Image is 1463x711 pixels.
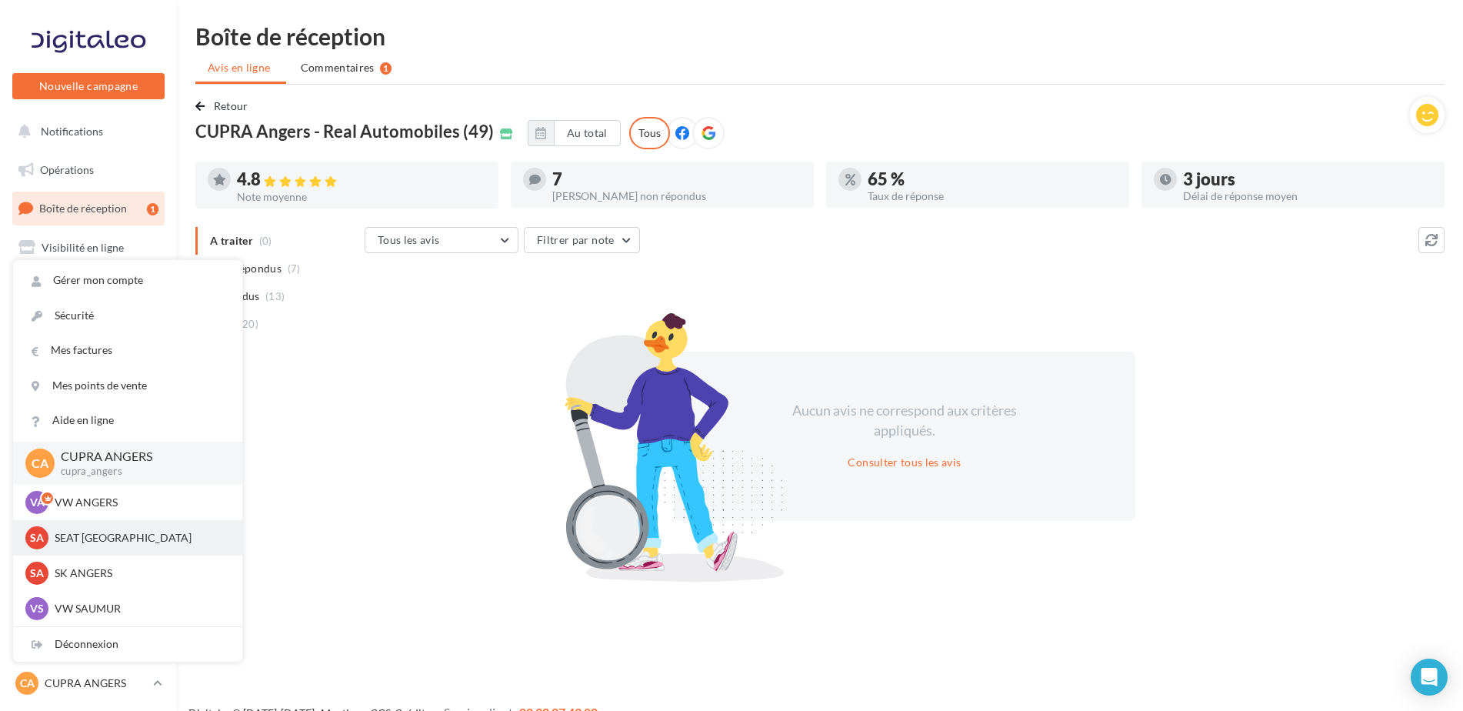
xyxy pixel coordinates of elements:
p: SK ANGERS [55,566,224,581]
div: Délai de réponse moyen [1183,191,1432,202]
button: Nouvelle campagne [12,73,165,99]
a: Aide en ligne [13,403,242,438]
a: Campagnes DataOnDemand [9,474,168,519]
p: VW SAUMUR [55,601,224,616]
button: Au total [528,120,621,146]
a: Campagnes [9,270,168,302]
div: Open Intercom Messenger [1411,659,1448,696]
p: VW ANGERS [55,495,224,510]
span: Commentaires [301,60,375,75]
span: Visibilité en ligne [42,241,124,254]
span: VS [30,601,44,616]
p: CUPRA ANGERS [61,448,218,466]
div: 7 [552,171,801,188]
p: CUPRA ANGERS [45,676,147,691]
span: Tous les avis [378,233,440,246]
div: Tous [629,117,670,149]
div: Déconnexion [13,627,242,662]
p: cupra_angers [61,465,218,479]
a: Opérations [9,154,168,186]
div: Boîte de réception [195,25,1445,48]
p: SEAT [GEOGRAPHIC_DATA] [55,530,224,546]
span: (13) [265,290,285,302]
div: 1 [147,203,158,215]
span: CA [32,454,48,472]
button: Consulter tous les avis [841,453,967,472]
span: Retour [214,99,248,112]
span: Non répondus [210,261,282,276]
span: Opérations [40,163,94,176]
div: Note moyenne [237,192,486,202]
a: Visibilité en ligne [9,232,168,264]
a: Médiathèque [9,346,168,379]
span: (7) [288,262,301,275]
span: CUPRA Angers - Real Automobiles (49) [195,123,494,140]
div: Aucun avis ne correspond aux critères appliqués. [772,401,1037,440]
span: Boîte de réception [39,202,127,215]
div: [PERSON_NAME] non répondus [552,191,801,202]
a: CA CUPRA ANGERS [12,669,165,698]
button: Filtrer par note [524,227,640,253]
div: 3 jours [1183,171,1432,188]
div: 65 % [868,171,1117,188]
a: Calendrier [9,385,168,417]
div: 1 [380,62,392,75]
div: Taux de réponse [868,191,1117,202]
a: Gérer mon compte [13,263,242,298]
span: Notifications [41,125,103,138]
a: Mes factures [13,333,242,368]
button: Tous les avis [365,227,518,253]
a: PLV et print personnalisable [9,422,168,468]
span: CA [20,676,35,691]
span: SA [30,566,44,581]
button: Notifications [9,115,162,148]
button: Au total [554,120,621,146]
button: Retour [195,97,255,115]
a: Contacts [9,308,168,340]
span: SA [30,530,44,546]
div: 4.8 [237,171,486,189]
span: (20) [239,318,258,330]
a: Boîte de réception1 [9,192,168,225]
a: Mes points de vente [13,369,242,403]
a: Sécurité [13,299,242,333]
span: VA [30,495,45,510]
